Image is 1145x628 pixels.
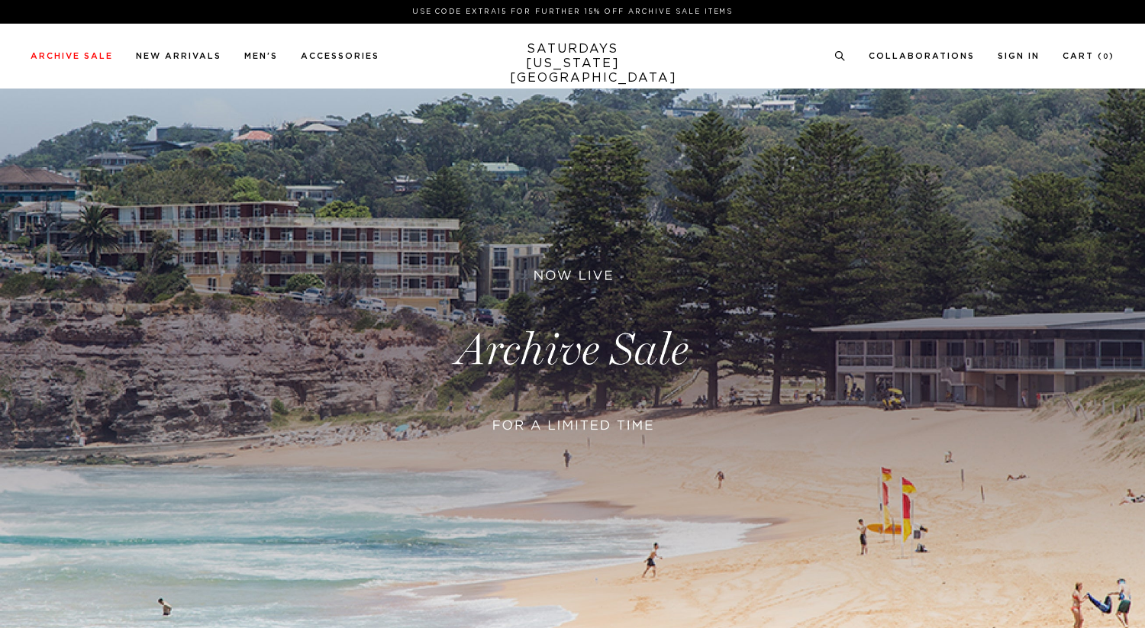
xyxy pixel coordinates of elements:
a: New Arrivals [136,52,221,60]
a: Men's [244,52,278,60]
a: Accessories [301,52,379,60]
a: Collaborations [869,52,975,60]
p: Use Code EXTRA15 for Further 15% Off Archive Sale Items [37,6,1108,18]
a: Archive Sale [31,52,113,60]
a: Sign In [998,52,1040,60]
small: 0 [1103,53,1109,60]
a: Cart (0) [1063,52,1114,60]
a: SATURDAYS[US_STATE][GEOGRAPHIC_DATA] [510,42,636,85]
